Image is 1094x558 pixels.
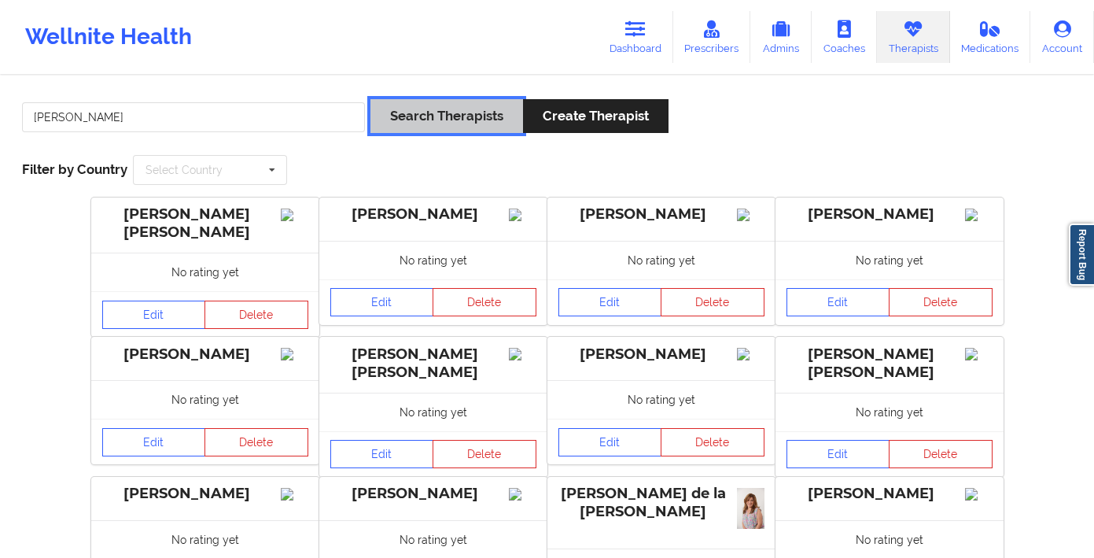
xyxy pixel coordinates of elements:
img: Image%2Fplaceholer-image.png [509,348,536,360]
div: [PERSON_NAME] [330,485,536,503]
a: Edit [102,301,206,329]
img: Image%2Fplaceholer-image.png [509,209,536,221]
img: Image%2Fplaceholer-image.png [737,348,764,360]
div: No rating yet [91,253,319,291]
button: Delete [889,440,993,468]
div: [PERSON_NAME] [PERSON_NAME] [786,346,993,382]
a: Edit [102,428,206,456]
img: Image%2Fplaceholer-image.png [965,348,993,360]
img: Image%2Fplaceholer-image.png [281,488,308,501]
input: Search Keywords [22,102,365,132]
img: Image%2Fplaceholer-image.png [737,209,764,221]
span: Filter by Country [22,161,127,177]
img: Image%2Fplaceholer-image.png [965,209,993,221]
div: Select Country [145,164,223,176]
div: [PERSON_NAME] [786,205,993,224]
a: Edit [330,288,434,316]
a: Account [1030,11,1094,63]
a: Therapists [877,11,950,63]
button: Delete [433,288,536,316]
div: No rating yet [319,393,547,431]
button: Delete [204,428,308,456]
div: [PERSON_NAME] [PERSON_NAME] [102,205,308,242]
a: Prescribers [673,11,751,63]
a: Dashboard [598,11,673,63]
div: No rating yet [319,241,547,279]
a: Coaches [812,11,877,63]
a: Edit [558,428,662,456]
div: No rating yet [775,393,1004,431]
a: Report Bug [1069,224,1094,286]
img: Image%2Fplaceholer-image.png [281,348,308,360]
button: Search Therapists [370,99,523,133]
button: Delete [889,288,993,316]
a: Edit [786,440,890,468]
a: Admins [750,11,812,63]
button: Create Therapist [523,99,669,133]
div: No rating yet [547,380,775,419]
img: Image%2Fplaceholer-image.png [965,488,993,501]
div: [PERSON_NAME] [330,205,536,224]
button: Delete [433,440,536,468]
div: [PERSON_NAME] [558,205,764,224]
a: Medications [950,11,1031,63]
div: [PERSON_NAME] [102,485,308,503]
div: No rating yet [775,241,1004,279]
a: Edit [786,288,890,316]
img: Image%2Fplaceholer-image.png [281,209,308,221]
button: Delete [204,301,308,329]
a: Edit [558,288,662,316]
a: Edit [330,440,434,468]
div: No rating yet [91,380,319,419]
img: Image%2Fplaceholer-image.png [509,488,536,501]
button: Delete [661,288,764,316]
button: Delete [661,428,764,456]
div: [PERSON_NAME] de la [PERSON_NAME] [558,485,764,521]
div: [PERSON_NAME] [558,346,764,364]
div: [PERSON_NAME] [PERSON_NAME] [330,346,536,382]
div: [PERSON_NAME] [102,346,308,364]
div: No rating yet [547,241,775,279]
img: d62e06d9-1a15-4a44-9133-e42d30dc227d_106A9597.JPG [737,488,764,530]
div: [PERSON_NAME] [786,485,993,503]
